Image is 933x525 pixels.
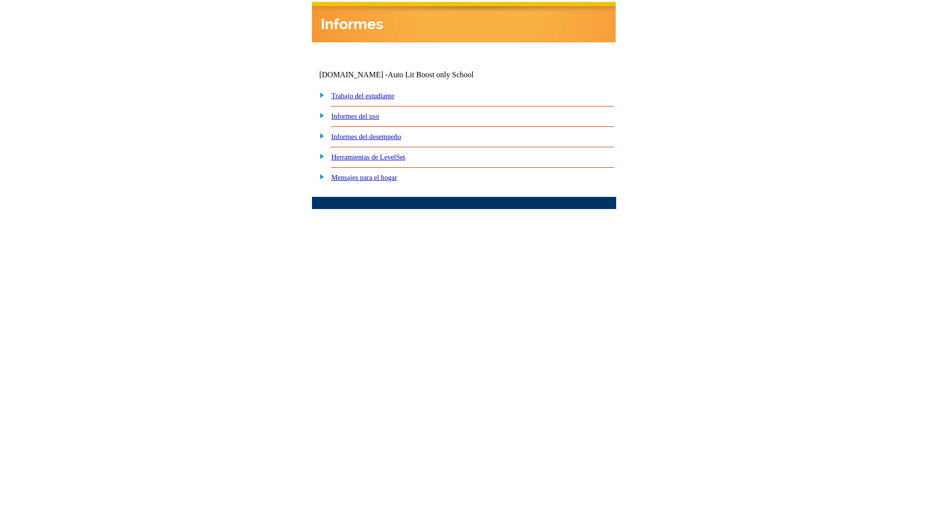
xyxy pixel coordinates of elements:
[331,174,397,181] a: Mensajes para el hogar
[331,112,380,120] a: Informes del uso
[314,152,325,160] img: plus.gif
[314,90,325,99] img: plus.gif
[331,133,401,140] a: Informes del desempeño
[314,111,325,120] img: plus.gif
[388,70,474,79] nobr: Auto Lit Boost only School
[314,131,325,140] img: plus.gif
[331,92,395,100] a: Trabajo del estudiante
[331,153,405,161] a: Herramientas de LevelSet
[314,172,325,181] img: plus.gif
[312,2,616,42] img: header
[319,70,498,79] td: [DOMAIN_NAME] -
